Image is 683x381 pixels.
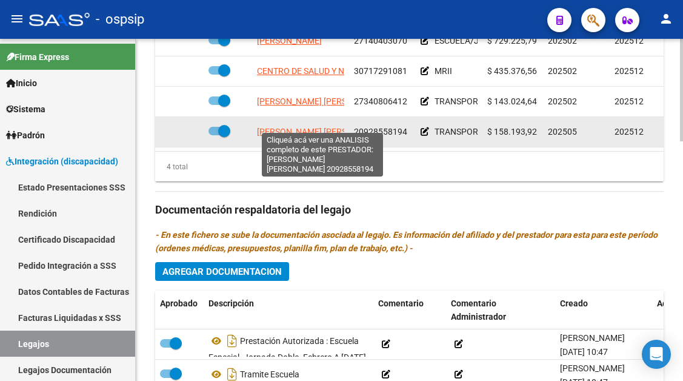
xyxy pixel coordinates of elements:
[155,262,289,281] button: Agregar Documentacion
[162,266,282,277] span: Agregar Documentacion
[96,6,144,33] span: - ospsip
[257,127,388,137] span: [PERSON_NAME] [PERSON_NAME]
[487,127,537,137] span: $ 158.193,92
[615,96,644,106] span: 202512
[435,66,452,76] span: MRII
[354,96,407,106] span: 27340806412
[446,291,555,331] datatable-header-cell: Comentario Administrador
[435,36,484,46] span: ESCUELA/JD
[257,36,322,46] span: [PERSON_NAME]
[487,66,537,76] span: $ 435.376,56
[6,129,45,142] span: Padrón
[548,96,577,106] span: 202502
[548,127,577,137] span: 202505
[487,36,537,46] span: $ 729.225,79
[615,36,644,46] span: 202512
[560,347,608,357] span: [DATE] 10:47
[435,127,535,137] span: TRANSPORTE A TERAPIAS
[155,201,664,218] h3: Documentación respaldatoria del legajo
[10,12,24,26] mat-icon: menu
[6,103,45,116] span: Sistema
[354,66,407,76] span: 30717291081
[615,66,644,76] span: 202512
[155,230,658,253] i: - En este fichero se sube la documentación asociada al legajo. Es información del afiliado y del ...
[657,298,683,308] span: Acción
[642,340,671,369] div: Open Intercom Messenger
[155,160,188,174] div: 4 total
[208,331,368,357] div: Prestación Autorizada : Escuela Especial .Jornada Doble. Febrero A [DATE]. Categoría B
[548,66,577,76] span: 202502
[560,363,625,373] span: [PERSON_NAME]
[155,291,204,331] datatable-header-cell: Aprobado
[160,298,198,308] span: Aprobado
[373,291,446,331] datatable-header-cell: Comentario
[224,331,240,351] i: Descargar documento
[204,291,373,331] datatable-header-cell: Descripción
[257,96,388,106] span: [PERSON_NAME] [PERSON_NAME]
[257,66,536,76] span: CENTRO DE SALUD Y NEURODESARROLLO INFANTOJUVENIL NIDO S.R.L.
[487,96,537,106] span: $ 143.024,64
[435,96,581,106] span: TRANSPORTE A ESCUELA/12KM X DIA
[555,291,652,331] datatable-header-cell: Creado
[378,298,424,308] span: Comentario
[659,12,673,26] mat-icon: person
[354,36,407,46] span: 27140403070
[615,127,644,137] span: 202512
[548,36,577,46] span: 202502
[354,127,407,137] span: 20928558194
[6,76,37,90] span: Inicio
[6,155,118,168] span: Integración (discapacidad)
[6,50,69,64] span: Firma Express
[451,298,506,322] span: Comentario Administrador
[560,298,588,308] span: Creado
[560,333,625,343] span: [PERSON_NAME]
[208,298,254,308] span: Descripción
